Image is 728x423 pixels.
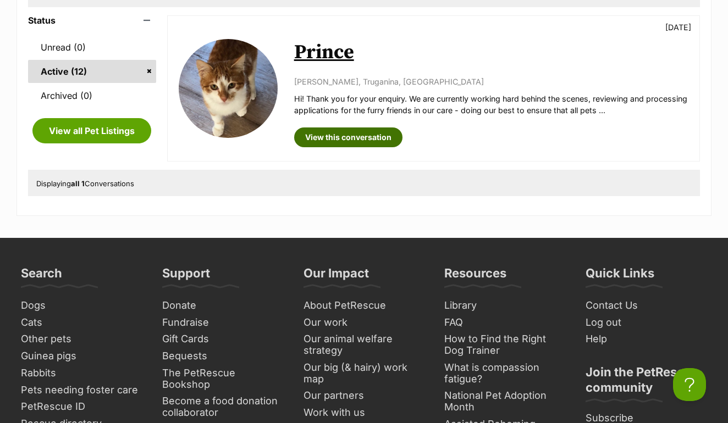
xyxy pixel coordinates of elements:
a: Log out [581,314,712,331]
a: View this conversation [294,127,402,147]
a: FAQ [440,314,570,331]
a: View all Pet Listings [32,118,151,143]
a: Other pets [16,331,147,348]
strong: all 1 [71,179,85,188]
a: Help [581,331,712,348]
a: Our animal welfare strategy [299,331,429,359]
img: Prince [179,39,278,138]
a: Pets needing foster care [16,382,147,399]
p: [PERSON_NAME], Truganina, [GEOGRAPHIC_DATA] [294,76,688,87]
a: Prince [294,40,354,65]
h3: Our Impact [304,265,369,287]
a: Our big (& hairy) work map [299,359,429,387]
a: Contact Us [581,297,712,314]
header: Status [28,15,156,25]
iframe: Help Scout Beacon - Open [673,368,706,401]
a: Archived (0) [28,84,156,107]
a: About PetRescue [299,297,429,314]
a: Dogs [16,297,147,314]
a: Bequests [158,348,288,365]
a: Gift Cards [158,331,288,348]
a: How to Find the Right Dog Trainer [440,331,570,359]
a: National Pet Adoption Month [440,387,570,415]
a: Cats [16,314,147,331]
a: Become a food donation collaborator [158,393,288,421]
h3: Join the PetRescue community [586,364,707,402]
a: What is compassion fatigue? [440,359,570,387]
a: Unread (0) [28,36,156,59]
a: Fundraise [158,314,288,331]
a: Rabbits [16,365,147,382]
a: Active (12) [28,60,156,83]
h3: Support [162,265,210,287]
h3: Search [21,265,62,287]
span: Displaying Conversations [36,179,134,188]
a: Our work [299,314,429,331]
a: The PetRescue Bookshop [158,365,288,393]
a: Work with us [299,404,429,421]
a: Guinea pigs [16,348,147,365]
p: Hi! Thank you for your enquiry. We are currently working hard behind the scenes, reviewing and pr... [294,93,688,116]
p: [DATE] [665,21,691,33]
a: Donate [158,297,288,314]
h3: Quick Links [586,265,654,287]
a: PetRescue ID [16,398,147,415]
a: Our partners [299,387,429,404]
a: Library [440,297,570,314]
h3: Resources [444,265,506,287]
